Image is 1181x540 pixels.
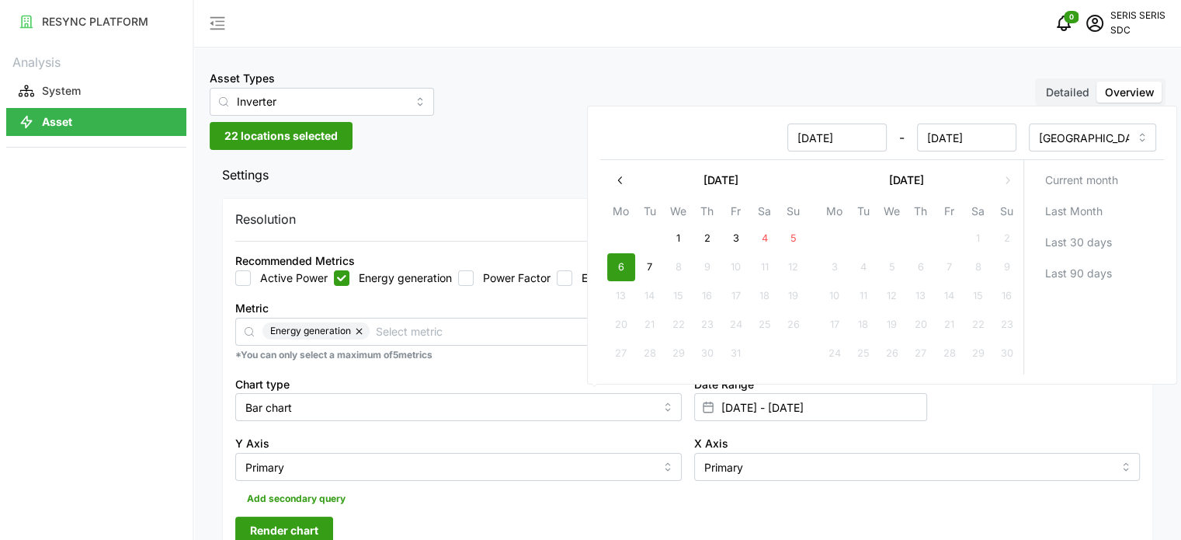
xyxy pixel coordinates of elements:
button: 20 October 2025 [606,312,634,340]
button: Settings [210,156,1165,194]
button: 13 November 2025 [906,283,934,311]
span: Current month [1044,167,1117,193]
th: Sa [750,202,779,225]
p: RESYNC PLATFORM [42,14,148,30]
p: System [42,83,81,99]
span: Settings [222,156,1141,194]
button: 11 November 2025 [849,283,877,311]
button: 24 November 2025 [820,340,848,368]
button: 9 October 2025 [693,254,721,282]
button: 17 November 2025 [820,312,848,340]
button: schedule [1079,8,1110,39]
button: Current month [1030,166,1158,194]
a: Asset [6,106,186,138]
span: Last 90 days [1044,260,1111,287]
button: 9 November 2025 [992,254,1020,282]
button: 27 October 2025 [606,340,634,368]
label: Energy Import Meter Reading (into the meter) [572,270,814,286]
label: Power Factor [474,270,551,286]
button: 14 October 2025 [635,283,663,311]
button: 31 October 2025 [721,340,749,368]
a: RESYNC PLATFORM [6,6,186,37]
button: 6 November 2025 [906,254,934,282]
th: Su [992,202,1021,225]
button: 7 October 2025 [635,254,663,282]
button: 22 October 2025 [664,312,692,340]
span: Detailed [1046,85,1089,99]
th: Fr [721,202,750,225]
button: 25 October 2025 [750,312,778,340]
label: Chart type [235,376,290,393]
button: 26 November 2025 [877,340,905,368]
button: 15 October 2025 [664,283,692,311]
button: 29 October 2025 [664,340,692,368]
button: 22 November 2025 [964,312,992,340]
button: 11 October 2025 [750,254,778,282]
button: 24 October 2025 [721,312,749,340]
label: Metric [235,300,269,317]
th: We [877,202,906,225]
th: Mo [820,202,849,225]
span: Overview [1105,85,1155,99]
a: System [6,75,186,106]
button: 25 November 2025 [849,340,877,368]
button: 4 October 2025 [750,225,778,253]
button: 12 October 2025 [779,254,807,282]
button: Last Month [1030,197,1158,225]
span: Energy generation [270,322,351,340]
button: 3 November 2025 [820,254,848,282]
label: Asset Types [210,70,275,87]
button: 19 November 2025 [877,312,905,340]
button: 1 November 2025 [964,225,992,253]
input: Select X axis [694,453,1141,481]
button: 5 October 2025 [779,225,807,253]
p: Analysis [6,50,186,72]
label: Energy generation [349,270,452,286]
p: Resolution [235,210,296,229]
button: 10 October 2025 [721,254,749,282]
button: 4 November 2025 [849,254,877,282]
th: Tu [635,202,664,225]
button: Last 30 days [1030,228,1158,256]
span: Last 30 days [1044,229,1111,256]
button: [DATE] [634,166,808,194]
button: System [6,77,186,105]
button: Add secondary query [235,487,357,510]
div: Select date range [587,106,1177,385]
button: Last 90 days [1030,260,1158,287]
button: 16 October 2025 [693,283,721,311]
label: X Axis [694,435,728,452]
p: *You can only select a maximum of 5 metrics [235,349,1140,362]
button: 6 October 2025 [606,254,634,282]
button: 10 November 2025 [820,283,848,311]
button: 2 October 2025 [693,225,721,253]
button: 23 November 2025 [992,312,1020,340]
button: 27 November 2025 [906,340,934,368]
span: Add secondary query [247,488,346,510]
th: We [664,202,693,225]
span: 22 locations selected [224,123,338,149]
button: 19 October 2025 [779,283,807,311]
span: Last Month [1044,198,1102,225]
button: 15 November 2025 [964,283,992,311]
p: Asset [42,114,72,130]
input: Select metric [376,322,1113,340]
button: Asset [6,108,186,136]
th: Fr [935,202,964,225]
button: 29 November 2025 [964,340,992,368]
div: Recommended Metrics [235,253,355,270]
input: Select Y axis [235,453,682,481]
input: Select chart type [235,393,682,421]
button: 23 October 2025 [693,312,721,340]
button: 18 November 2025 [849,312,877,340]
button: 30 October 2025 [693,340,721,368]
button: 3 October 2025 [721,225,749,253]
button: 26 October 2025 [779,312,807,340]
th: Th [693,202,721,225]
button: 22 locations selected [210,122,353,150]
th: Tu [849,202,877,225]
button: 20 November 2025 [906,312,934,340]
button: 28 October 2025 [635,340,663,368]
span: 0 [1069,12,1074,23]
button: 12 November 2025 [877,283,905,311]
